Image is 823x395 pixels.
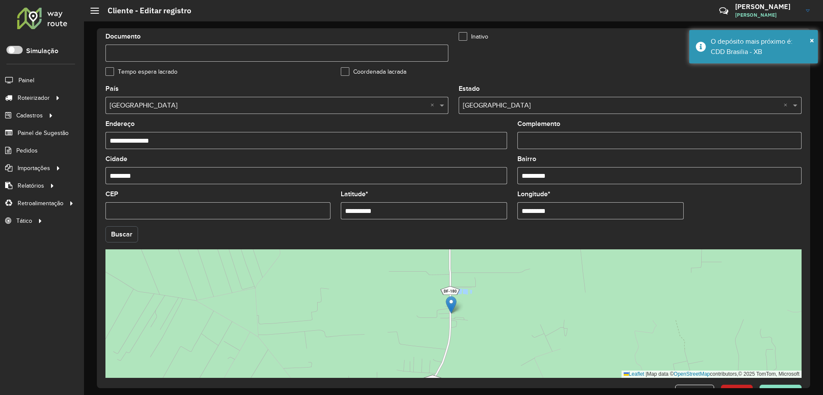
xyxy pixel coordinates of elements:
span: Tático [16,216,32,225]
span: Roteirizador [18,93,50,102]
label: País [105,84,119,94]
span: [PERSON_NAME] [735,11,799,19]
label: Coordenada lacrada [341,67,406,76]
span: Relatórios [18,181,44,190]
span: Pedidos [16,146,38,155]
div: Map data © contributors,© 2025 TomTom, Microsoft [622,371,802,378]
h2: Cliente - Editar registro [99,6,191,15]
span: | [646,371,647,377]
a: OpenStreetMap [674,371,710,377]
label: Bairro [517,154,536,164]
span: Painel [18,76,34,85]
div: O depósito mais próximo é: CDD Brasilia - XB [711,36,811,57]
label: Documento [105,31,141,42]
span: Cadastros [16,111,43,120]
h3: [PERSON_NAME] [735,3,799,11]
span: Clear all [784,100,791,111]
span: Painel de Sugestão [18,129,69,138]
label: Simulação [26,46,58,56]
label: Estado [459,84,480,94]
label: CEP [105,189,118,199]
label: Inativo [459,32,488,41]
label: Latitude [341,189,368,199]
a: Leaflet [624,371,644,377]
span: × [810,36,814,45]
label: Endereço [105,119,135,129]
label: Complemento [517,119,560,129]
a: Contato Rápido [715,2,733,20]
label: Longitude [517,189,550,199]
label: Tempo espera lacrado [105,67,177,76]
label: Cidade [105,154,127,164]
span: Clear all [430,100,438,111]
button: Buscar [105,226,138,242]
img: Marker [446,296,457,314]
span: Importações [18,164,50,173]
button: Close [810,34,814,47]
span: Retroalimentação [18,199,63,208]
